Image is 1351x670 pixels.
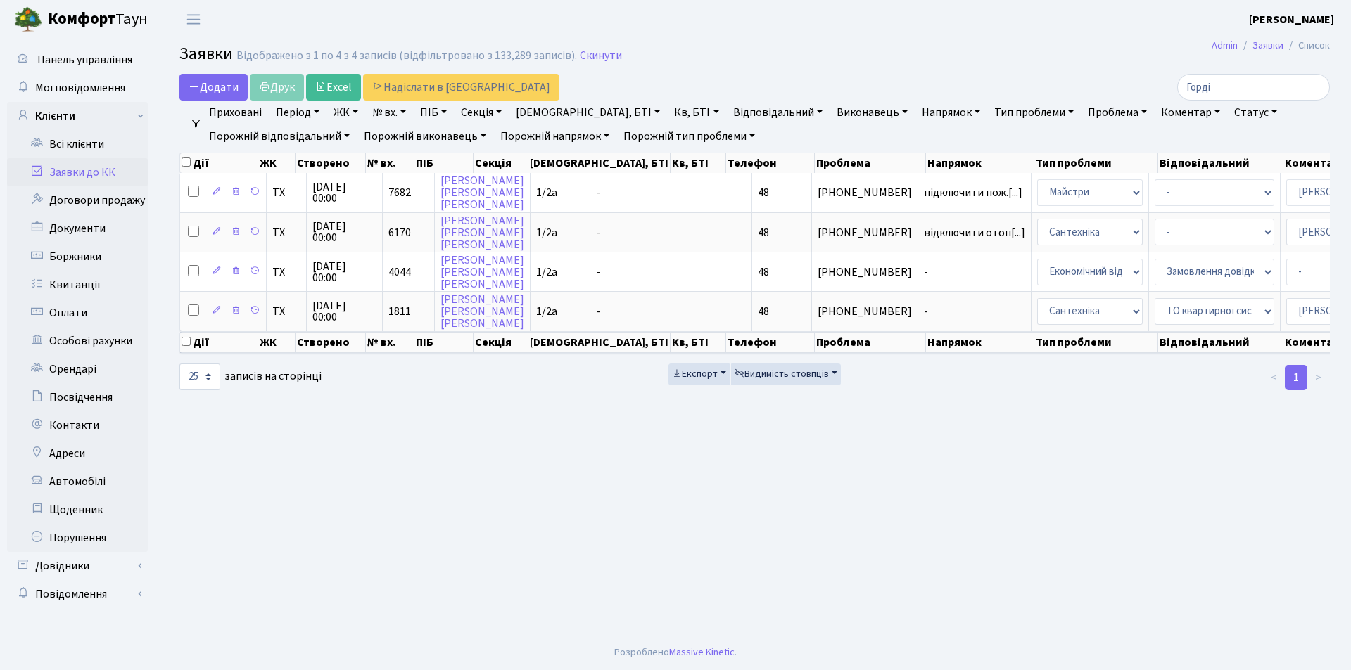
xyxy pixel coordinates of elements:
a: Коментар [1155,101,1226,124]
span: [PHONE_NUMBER] [818,227,912,238]
span: Таун [48,8,148,32]
span: - [596,225,600,240]
a: [PERSON_NAME][PERSON_NAME][PERSON_NAME] [440,213,524,252]
span: - [924,306,1025,317]
span: відключити отоп[...] [924,225,1025,240]
a: Кв, БТІ [668,101,724,124]
span: [DATE] 00:00 [312,300,376,323]
th: Секція [474,332,528,353]
a: Щоденник [7,496,148,524]
a: Квитанції [7,271,148,299]
span: - [596,185,600,200]
a: Admin [1212,38,1238,53]
th: Створено [296,153,366,173]
a: Боржники [7,243,148,271]
span: 1/2а [536,304,557,319]
span: [PHONE_NUMBER] [818,266,912,278]
a: Порожній виконавець [358,124,492,148]
span: Експорт [672,367,718,381]
button: Експорт [668,363,730,385]
span: 7682 [388,185,411,200]
span: підключити пож.[...] [924,185,1022,200]
th: Створено [296,332,366,353]
a: Мої повідомлення [7,74,148,102]
th: Напрямок [926,332,1034,353]
a: Порожній тип проблеми [618,124,761,148]
span: [PHONE_NUMBER] [818,306,912,317]
span: 6170 [388,225,411,240]
th: ПІБ [414,332,474,353]
a: Документи [7,214,148,243]
th: Тип проблеми [1034,332,1158,353]
span: ТХ [272,187,300,198]
th: Секція [474,153,528,173]
a: Особові рахунки [7,327,148,355]
a: Тип проблеми [989,101,1079,124]
input: Пошук... [1177,74,1330,101]
a: Напрямок [916,101,986,124]
a: Секція [455,101,507,124]
span: ТХ [272,227,300,238]
a: Всі клієнти [7,130,148,158]
a: Massive Kinetic [669,645,735,659]
th: Дії [180,153,258,173]
span: 48 [758,304,769,319]
span: ТХ [272,266,300,278]
th: № вх. [366,332,414,353]
a: Приховані [203,101,267,124]
button: Переключити навігацію [176,8,211,31]
b: Комфорт [48,8,115,30]
a: ПІБ [414,101,452,124]
a: № вх. [367,101,412,124]
th: [DEMOGRAPHIC_DATA], БТІ [528,332,671,353]
a: 1 [1285,365,1307,390]
th: Кв, БТІ [671,153,726,173]
th: Телефон [726,332,815,353]
a: Заявки [1252,38,1283,53]
span: 4044 [388,264,411,280]
span: Мої повідомлення [35,80,125,96]
a: Проблема [1082,101,1153,124]
th: ЖК [258,153,296,173]
a: Порушення [7,524,148,552]
a: Панель управління [7,46,148,74]
th: ЖК [258,332,296,353]
a: Посвідчення [7,383,148,411]
span: Заявки [179,41,233,66]
span: [DATE] 00:00 [312,261,376,283]
span: 1/2а [536,185,557,200]
nav: breadcrumb [1191,31,1351,60]
a: Виконавець [831,101,913,124]
a: Додати [179,74,248,101]
a: Відповідальний [728,101,828,124]
a: Адреси [7,439,148,468]
select: записів на сторінці [179,363,220,390]
th: Відповідальний [1158,332,1284,353]
th: Проблема [815,153,927,173]
a: Період [270,101,325,124]
a: Заявки до КК [7,158,148,186]
span: 1/2а [536,225,557,240]
a: Автомобілі [7,468,148,496]
a: Excel [306,74,361,101]
img: logo.png [14,6,42,34]
th: Дії [180,332,258,353]
span: Видимість стовпців [735,367,829,381]
th: Напрямок [926,153,1034,173]
li: Список [1283,38,1330,53]
a: Порожній відповідальний [203,124,355,148]
span: - [596,304,600,319]
a: Повідомлення [7,580,148,608]
a: Клієнти [7,102,148,130]
th: Кв, БТІ [671,332,726,353]
a: Порожній напрямок [495,124,615,148]
span: Панель управління [37,52,132,67]
th: ПІБ [414,153,474,173]
div: Розроблено . [614,645,737,660]
a: [PERSON_NAME] [1249,11,1334,28]
span: [DATE] 00:00 [312,181,376,204]
span: [PHONE_NUMBER] [818,187,912,198]
a: Скинути [580,49,622,63]
th: Проблема [815,332,927,353]
span: 48 [758,225,769,240]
